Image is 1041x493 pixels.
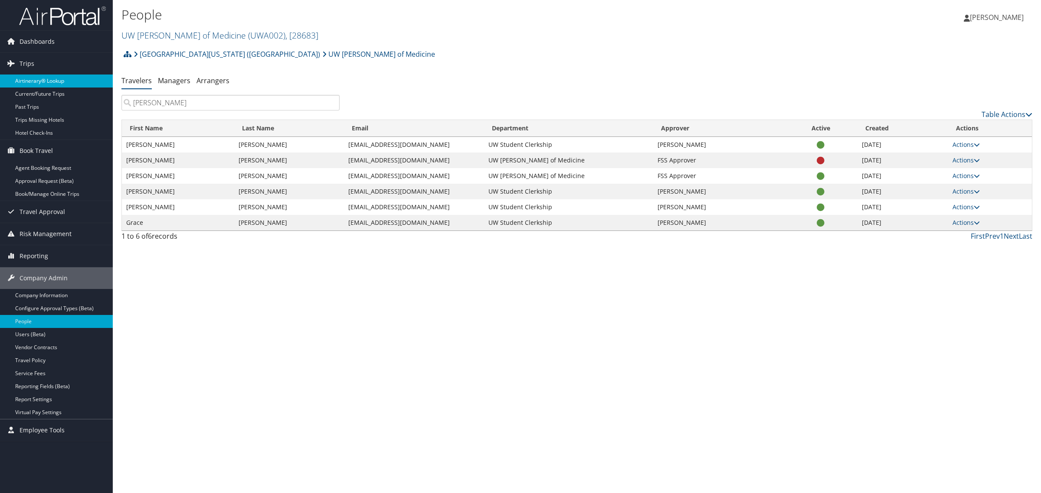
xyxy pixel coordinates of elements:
[653,168,784,184] td: FSS Approver
[344,184,484,199] td: [EMAIL_ADDRESS][DOMAIN_NAME]
[953,187,980,195] a: Actions
[344,152,484,168] td: [EMAIL_ADDRESS][DOMAIN_NAME]
[121,231,340,246] div: 1 to 6 of records
[653,184,784,199] td: [PERSON_NAME]
[344,137,484,152] td: [EMAIL_ADDRESS][DOMAIN_NAME]
[858,215,948,230] td: [DATE]
[1000,231,1004,241] a: 1
[122,152,234,168] td: [PERSON_NAME]
[653,120,784,137] th: Approver
[985,231,1000,241] a: Prev
[234,120,344,137] th: Last Name: activate to sort column ascending
[148,231,152,241] span: 6
[122,215,234,230] td: Grace
[344,120,484,137] th: Email: activate to sort column ascending
[20,245,48,267] span: Reporting
[953,172,980,180] a: Actions
[122,184,234,199] td: [PERSON_NAME]
[971,231,985,241] a: First
[344,168,484,184] td: [EMAIL_ADDRESS][DOMAIN_NAME]
[122,199,234,215] td: [PERSON_NAME]
[1019,231,1032,241] a: Last
[20,140,53,162] span: Book Travel
[484,215,653,230] td: UW Student Clerkship
[484,199,653,215] td: UW Student Clerkship
[653,199,784,215] td: [PERSON_NAME]
[858,137,948,152] td: [DATE]
[121,76,152,85] a: Travelers
[484,152,653,168] td: UW [PERSON_NAME] of Medicine
[196,76,229,85] a: Arrangers
[653,215,784,230] td: [PERSON_NAME]
[953,218,980,227] a: Actions
[234,184,344,199] td: [PERSON_NAME]
[344,199,484,215] td: [EMAIL_ADDRESS][DOMAIN_NAME]
[20,31,55,52] span: Dashboards
[858,168,948,184] td: [DATE]
[234,137,344,152] td: [PERSON_NAME]
[122,120,234,137] th: First Name: activate to sort column ascending
[858,120,948,137] th: Created: activate to sort column ascending
[484,184,653,199] td: UW Student Clerkship
[234,152,344,168] td: [PERSON_NAME]
[858,152,948,168] td: [DATE]
[20,223,72,245] span: Risk Management
[19,6,106,26] img: airportal-logo.png
[134,45,320,63] a: [GEOGRAPHIC_DATA][US_STATE] ([GEOGRAPHIC_DATA])
[20,419,65,441] span: Employee Tools
[20,267,68,289] span: Company Admin
[122,168,234,184] td: [PERSON_NAME]
[20,53,34,75] span: Trips
[234,199,344,215] td: [PERSON_NAME]
[158,76,190,85] a: Managers
[122,137,234,152] td: [PERSON_NAME]
[285,29,318,41] span: , [ 28683 ]
[953,140,980,149] a: Actions
[344,215,484,230] td: [EMAIL_ADDRESS][DOMAIN_NAME]
[121,95,340,110] input: Search
[784,120,858,137] th: Active: activate to sort column ascending
[234,168,344,184] td: [PERSON_NAME]
[948,120,1032,137] th: Actions
[484,137,653,152] td: UW Student Clerkship
[121,6,729,24] h1: People
[234,215,344,230] td: [PERSON_NAME]
[964,4,1032,30] a: [PERSON_NAME]
[121,29,318,41] a: UW [PERSON_NAME] of Medicine
[20,201,65,223] span: Travel Approval
[858,199,948,215] td: [DATE]
[953,203,980,211] a: Actions
[484,120,653,137] th: Department: activate to sort column ascending
[970,13,1024,22] span: [PERSON_NAME]
[322,45,435,63] a: UW [PERSON_NAME] of Medicine
[858,184,948,199] td: [DATE]
[982,110,1032,119] a: Table Actions
[653,137,784,152] td: [PERSON_NAME]
[1004,231,1019,241] a: Next
[484,168,653,184] td: UW [PERSON_NAME] of Medicine
[953,156,980,164] a: Actions
[653,152,784,168] td: FSS Approver
[248,29,285,41] span: ( UWA002 )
